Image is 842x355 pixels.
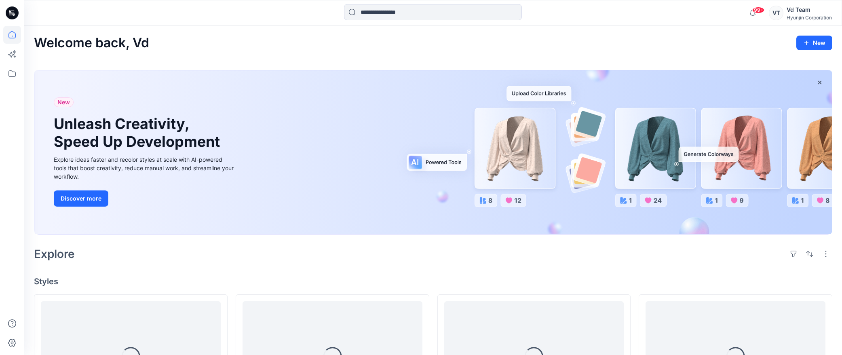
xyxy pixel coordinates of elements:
div: Explore ideas faster and recolor styles at scale with AI-powered tools that boost creativity, red... [54,155,236,181]
div: Vd Team [787,5,832,15]
h1: Unleash Creativity, Speed Up Development [54,115,224,150]
h2: Explore [34,247,75,260]
span: 99+ [752,7,764,13]
button: Discover more [54,190,108,207]
div: VT [769,6,783,20]
div: Hyunjin Corporation [787,15,832,21]
span: New [57,97,70,107]
a: Discover more [54,190,236,207]
button: New [796,36,832,50]
h2: Welcome back, Vd [34,36,149,51]
h4: Styles [34,277,832,286]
